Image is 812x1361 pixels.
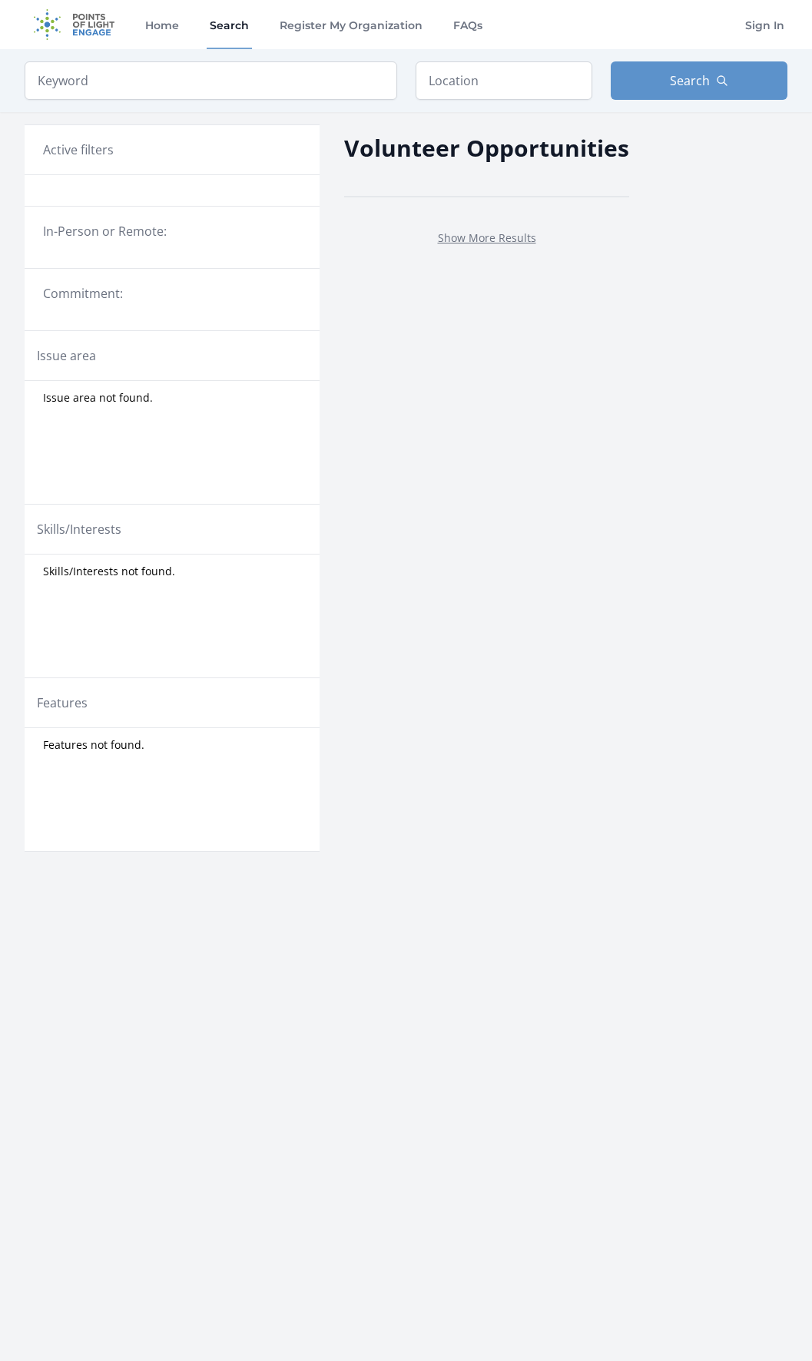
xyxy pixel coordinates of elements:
[37,694,88,712] legend: Features
[43,141,114,159] h3: Active filters
[670,71,710,90] span: Search
[611,61,787,100] button: Search
[43,564,175,579] span: Skills/Interests not found.
[37,346,96,365] legend: Issue area
[37,520,121,538] legend: Skills/Interests
[25,61,397,100] input: Keyword
[43,284,301,303] legend: Commitment:
[43,390,153,406] span: Issue area not found.
[344,131,629,165] h2: Volunteer Opportunities
[416,61,592,100] input: Location
[43,737,144,753] span: Features not found.
[438,230,536,245] a: Show More Results
[43,222,301,240] legend: In-Person or Remote:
